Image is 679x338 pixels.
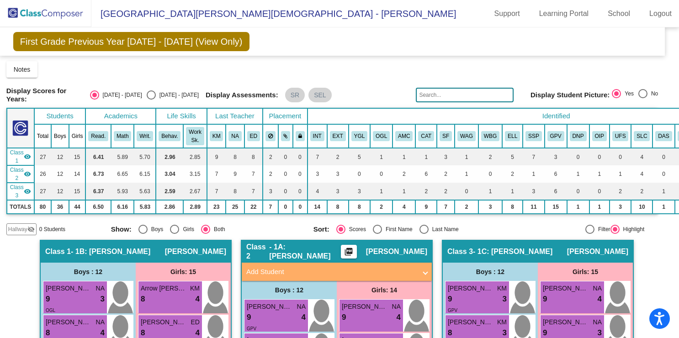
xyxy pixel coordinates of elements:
button: Print Students Details [341,245,357,259]
span: NA [96,284,105,293]
td: 44 [69,200,86,214]
button: NA [228,131,241,141]
th: Working Below Grade Level [478,124,502,148]
span: Class 2 [10,166,24,182]
td: 2 [263,165,278,183]
span: NA [392,302,401,312]
span: 4 [196,293,200,305]
a: School [600,6,637,21]
button: Work Sk. [186,127,204,145]
span: NA [593,284,602,293]
td: 2.67 [183,183,207,200]
td: 3 [610,200,631,214]
button: WBG [481,131,499,141]
td: 2 [370,200,393,214]
span: [PERSON_NAME] [141,317,186,327]
td: 5.89 [111,148,134,165]
td: 0 [589,148,610,165]
button: Math [114,131,131,141]
td: 7 [263,200,278,214]
span: [PERSON_NAME] [567,247,628,256]
button: Notes [6,61,38,78]
div: Filter [594,225,610,233]
td: 0 [370,165,393,183]
th: Young for Grade Level [349,124,371,148]
th: Working Above Grade Level [455,124,478,148]
button: SSP [525,131,542,141]
span: Show: [111,225,132,233]
td: 2 [631,183,652,200]
button: DNP [570,131,587,141]
td: 0 [610,148,631,165]
a: Learning Portal [532,6,596,21]
td: 1 [567,200,589,214]
td: 2.89 [183,200,207,214]
th: Participated in Literacy Support Program (2024-2025 School Year) [523,124,545,148]
td: 1 [393,183,415,200]
td: 1 [502,183,523,200]
span: OGL [46,308,55,313]
td: 1 [589,200,610,214]
td: 3 [545,148,567,165]
th: Overly Involved Parent [589,124,610,148]
td: 1 [610,165,631,183]
th: Extrovert [327,124,349,148]
mat-expansion-panel-header: Add Student [242,263,432,281]
div: Girls: 15 [136,263,231,281]
td: 80 [34,200,51,214]
mat-icon: picture_as_pdf [343,247,354,260]
td: Katie Kiger - 1B: Mrs. Kiger [7,148,34,165]
td: TOTALS [7,200,34,214]
div: Girls: 15 [538,263,633,281]
td: 22 [244,200,263,214]
th: Struggles with Friendships [437,124,455,148]
div: Yes [621,90,634,98]
td: 0 [278,183,293,200]
td: 8 [349,200,371,214]
td: 3 [478,200,502,214]
div: No [647,90,658,98]
span: - 1A: [PERSON_NAME] [269,243,340,261]
td: 6 [545,183,567,200]
span: Sort: [313,225,329,233]
td: 0 [455,183,478,200]
td: 7 [207,165,226,183]
span: Display Student Picture: [530,91,610,99]
mat-icon: visibility_off [27,226,35,233]
span: Display Scores for Years: [6,87,83,103]
td: 7 [244,165,263,183]
div: [DATE] - [DATE] [99,91,142,99]
td: 4 [393,200,415,214]
td: 7 [207,183,226,200]
div: Girls: 14 [337,281,432,299]
td: Karina Johnson - 1C: Mrs. Johnson [7,183,34,200]
div: [DATE] - [DATE] [156,91,199,99]
td: 1 [455,148,478,165]
button: SLC [634,131,650,141]
th: Students [34,108,86,124]
th: Girls [69,124,86,148]
mat-panel-title: Add Student [246,267,416,277]
div: Boys : 12 [242,281,337,299]
td: 6.73 [85,165,111,183]
button: Writ. [137,131,153,141]
td: 15 [545,200,567,214]
span: [PERSON_NAME] [448,317,493,327]
button: EXT [330,131,346,141]
td: 3 [308,165,327,183]
td: 1 [652,183,674,200]
th: Total [34,124,51,148]
span: KM [190,284,200,293]
span: [PERSON_NAME] [342,302,387,312]
div: Girls [179,225,194,233]
th: Allergies or Medical Condition [393,124,415,148]
td: 2 [437,165,455,183]
td: 8 [502,200,523,214]
td: 5.63 [134,183,156,200]
mat-radio-group: Select an option [612,89,658,101]
td: 1 [455,165,478,183]
span: First Grade Previous Year [DATE] - [DATE] (View Only) [13,32,249,51]
td: 7 [437,200,455,214]
th: Diagnosed Autism Spectrum [652,124,674,148]
th: Elizabeth Donahue [244,124,263,148]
